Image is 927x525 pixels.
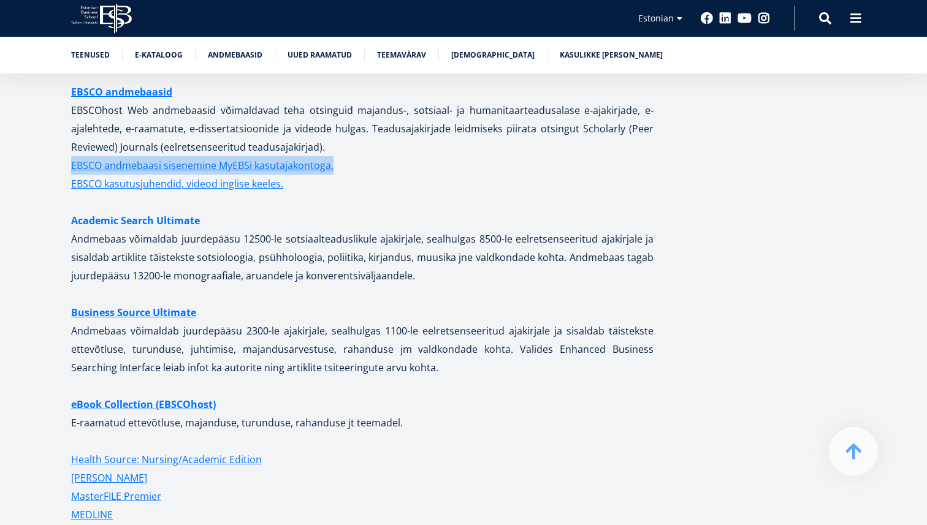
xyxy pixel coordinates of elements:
[71,49,110,61] a: Teenused
[71,395,654,432] p: E-raamatud ettevõtluse, majanduse, turunduse, rahanduse jt teemadel.
[71,83,172,101] a: EBSCO andmebaasid
[208,49,262,61] a: Andmebaasid
[560,49,663,61] a: Kasulikke [PERSON_NAME]
[71,156,334,175] a: EBSCO andmebaasi sisenemine MyEBSi kasutajakontoga.
[135,49,183,61] a: E-kataloog
[71,505,113,524] a: MEDLINE
[71,175,283,193] a: EBSCO kasutusjuhendid, videod inglise keeles.
[451,49,535,61] a: [DEMOGRAPHIC_DATA]
[71,83,654,193] p: EBSCOhost Web andmebaasid võimaldavad teha otsinguid majandus-, sotsiaal- ja humanitaarteadusalas...
[758,12,770,25] a: Instagram
[71,395,216,414] a: eBook Collection (EBSCOhost)
[71,211,200,230] a: Academic Search Ultimate
[701,12,713,25] a: Facebook
[71,450,262,469] a: Health Source: Nursing/Academic Edition
[288,49,352,61] a: Uued raamatud
[71,211,654,285] p: Andmebaas võimaldab juurdepääsu 12500-le sotsiaalteaduslikule ajakirjale, sealhulgas 8500-le eelr...
[71,469,147,487] a: [PERSON_NAME]
[71,303,196,322] a: Business Source Ultimate
[377,49,426,61] a: Teemavärav
[738,12,752,25] a: Youtube
[71,303,654,377] p: Andmebaas võimaldab juurdepääsu 2300-le ajakirjale, sealhulgas 1100-le eelretsenseeritud ajakirja...
[71,398,216,411] strong: eBook Collection (EBSCOhost)
[719,12,731,25] a: Linkedin
[71,487,161,505] a: MasterFILE Premier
